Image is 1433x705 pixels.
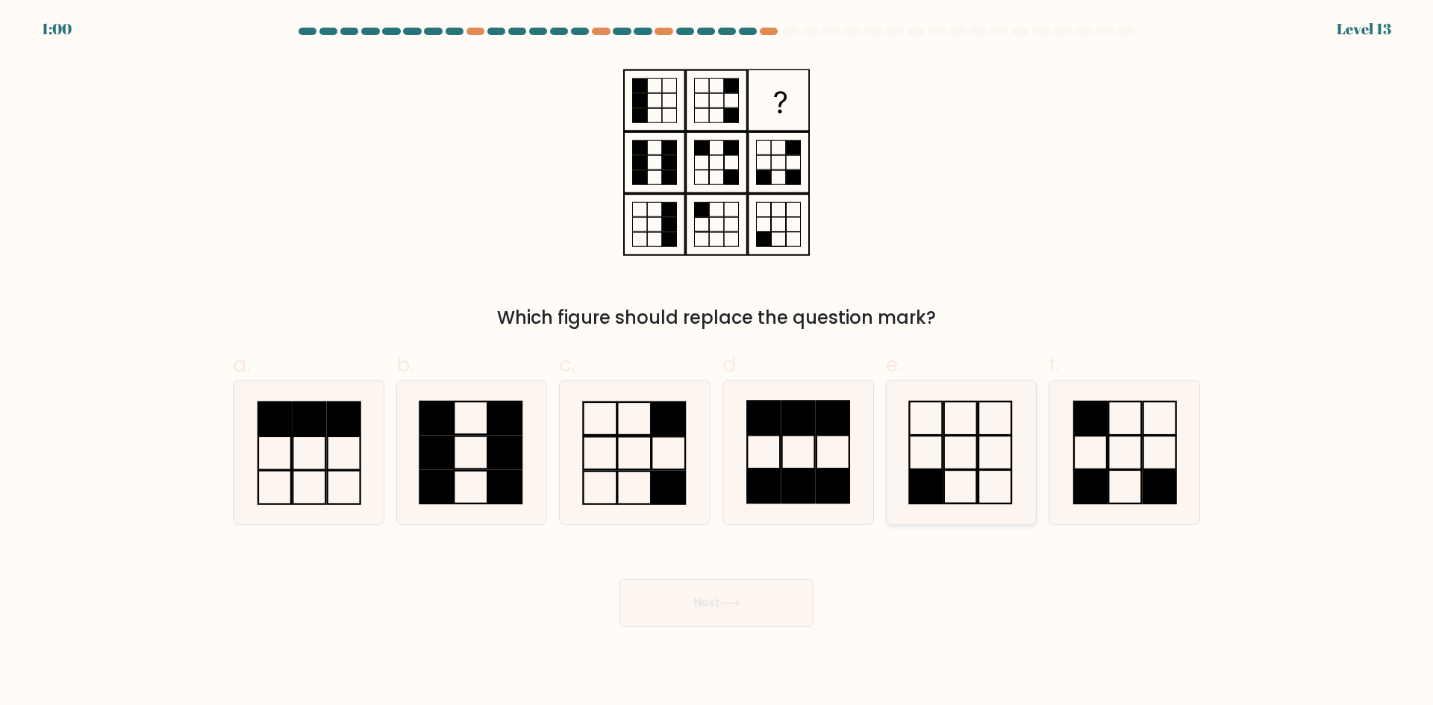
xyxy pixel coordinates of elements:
[233,350,251,379] span: a.
[396,350,414,379] span: b.
[886,350,902,379] span: e.
[559,350,575,379] span: c.
[1337,18,1391,40] div: Level 13
[1049,350,1059,379] span: f.
[619,579,814,627] button: Next
[42,18,72,40] div: 1:00
[722,350,740,379] span: d.
[242,304,1191,331] div: Which figure should replace the question mark?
